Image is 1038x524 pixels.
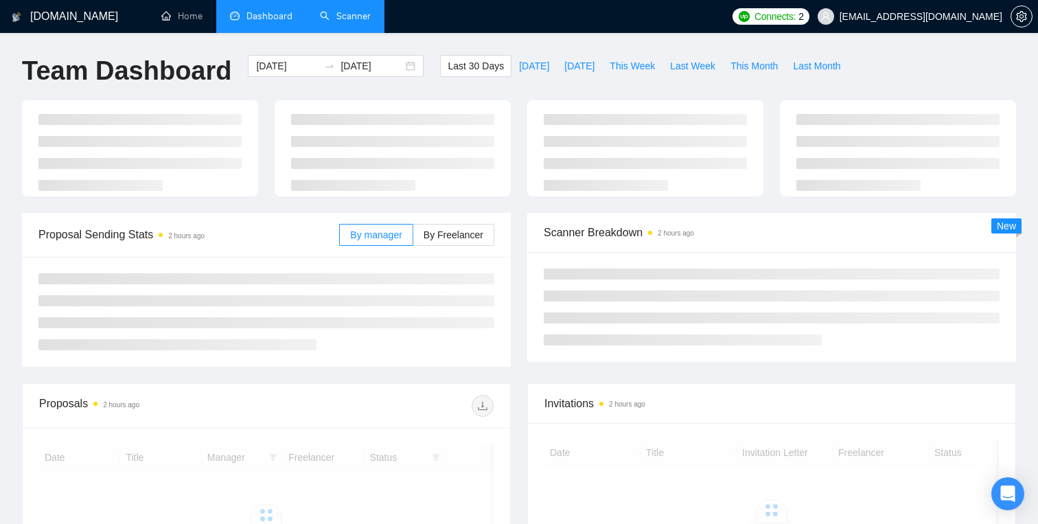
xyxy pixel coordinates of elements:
[793,58,840,73] span: Last Month
[557,55,602,77] button: [DATE]
[1011,11,1033,22] a: setting
[448,58,504,73] span: Last 30 Days
[230,11,240,21] span: dashboard
[991,477,1024,510] div: Open Intercom Messenger
[168,232,205,240] time: 2 hours ago
[324,60,335,71] span: to
[324,60,335,71] span: swap-right
[320,10,371,22] a: searchScanner
[12,6,21,28] img: logo
[246,10,292,22] span: Dashboard
[754,9,796,24] span: Connects:
[424,229,483,240] span: By Freelancer
[511,55,557,77] button: [DATE]
[670,58,715,73] span: Last Week
[609,400,645,408] time: 2 hours ago
[544,224,1000,241] span: Scanner Breakdown
[350,229,402,240] span: By manager
[821,12,831,21] span: user
[544,395,999,412] span: Invitations
[256,58,319,73] input: Start date
[658,229,694,237] time: 2 hours ago
[103,401,139,409] time: 2 hours ago
[662,55,723,77] button: Last Week
[564,58,595,73] span: [DATE]
[785,55,848,77] button: Last Month
[161,10,203,22] a: homeHome
[997,220,1016,231] span: New
[519,58,549,73] span: [DATE]
[739,11,750,22] img: upwork-logo.png
[723,55,785,77] button: This Month
[1011,11,1032,22] span: setting
[1011,5,1033,27] button: setting
[440,55,511,77] button: Last 30 Days
[341,58,403,73] input: End date
[602,55,662,77] button: This Week
[730,58,778,73] span: This Month
[798,9,804,24] span: 2
[39,395,266,417] div: Proposals
[610,58,655,73] span: This Week
[22,55,231,87] h1: Team Dashboard
[38,226,339,243] span: Proposal Sending Stats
